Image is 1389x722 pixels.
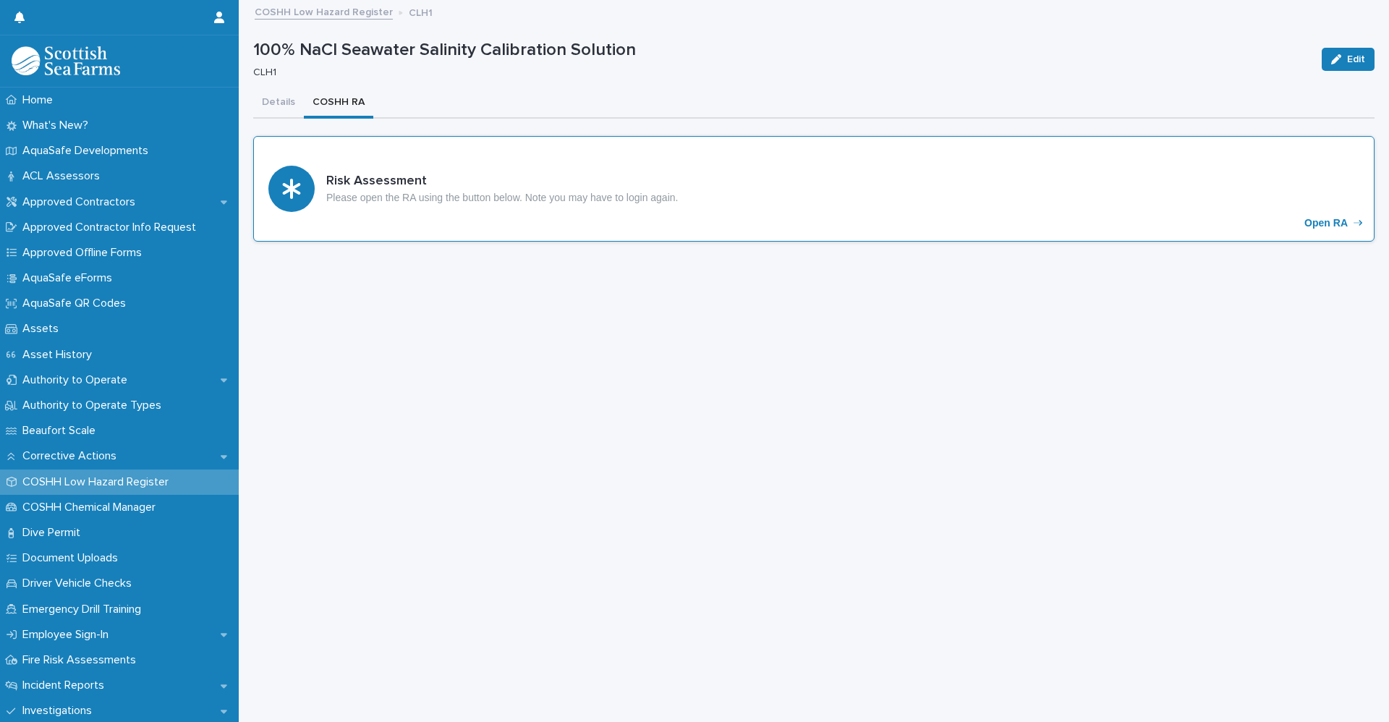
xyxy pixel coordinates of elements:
[17,679,116,692] p: Incident Reports
[17,501,167,514] p: COSHH Chemical Manager
[409,4,433,20] p: CLH1
[17,271,124,285] p: AquaSafe eForms
[17,704,103,718] p: Investigations
[17,628,120,642] p: Employee Sign-In
[17,526,92,540] p: Dive Permit
[17,577,143,590] p: Driver Vehicle Checks
[17,449,128,463] p: Corrective Actions
[304,88,373,119] button: COSHH RA
[17,373,139,387] p: Authority to Operate
[1347,54,1365,64] span: Edit
[1304,217,1348,229] p: Open RA
[17,246,153,260] p: Approved Offline Forms
[17,297,137,310] p: AquaSafe QR Codes
[253,40,1310,61] p: 100% NaCl Seawater Salinity Calibration Solution
[326,192,678,204] p: Please open the RA using the button below. Note you may have to login again.
[253,136,1375,242] a: Open RA
[17,653,148,667] p: Fire Risk Assessments
[17,144,160,158] p: AquaSafe Developments
[17,195,147,209] p: Approved Contractors
[253,88,304,119] button: Details
[17,322,70,336] p: Assets
[17,475,180,489] p: COSHH Low Hazard Register
[17,603,153,616] p: Emergency Drill Training
[1322,48,1375,71] button: Edit
[12,46,120,75] img: bPIBxiqnSb2ggTQWdOVV
[253,67,1304,79] p: CLH1
[255,3,393,20] a: COSHH Low Hazard Register
[17,348,103,362] p: Asset History
[17,551,129,565] p: Document Uploads
[17,93,64,107] p: Home
[17,169,111,183] p: ACL Assessors
[17,424,107,438] p: Beaufort Scale
[17,399,173,412] p: Authority to Operate Types
[17,221,208,234] p: Approved Contractor Info Request
[326,174,678,190] h3: Risk Assessment
[17,119,100,132] p: What's New?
